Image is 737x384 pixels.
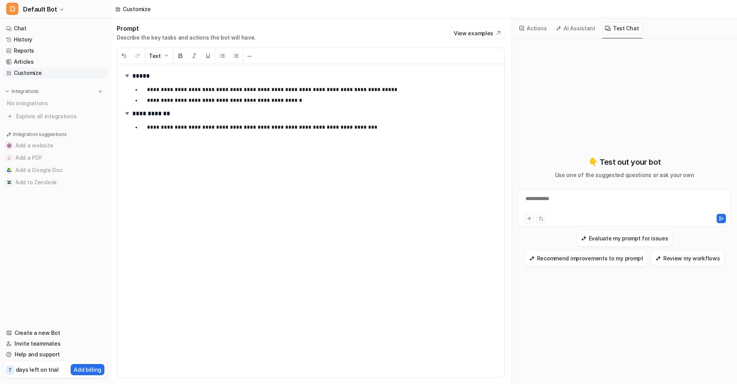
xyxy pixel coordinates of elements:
[651,250,725,266] button: Review my workflowsReview my workflows
[3,34,107,45] a: History
[3,111,107,122] a: Explore all integrations
[450,28,505,38] button: View examples
[135,53,141,59] img: Redo
[3,176,107,189] button: Add to ZendeskAdd to Zendesk
[6,3,18,15] span: D
[123,5,150,13] div: Customize
[581,235,587,241] img: Evaluate my prompt for issues
[3,152,107,164] button: Add a PDFAdd a PDF
[205,53,211,59] img: Underline
[3,349,107,360] a: Help and support
[229,48,243,64] button: Ordered List
[243,48,256,64] button: ─
[3,45,107,56] a: Reports
[7,143,12,148] img: Add a website
[553,22,599,34] button: AI Assistant
[3,88,41,95] button: Integrations
[3,338,107,349] a: Invite teammates
[16,366,59,374] p: days left on trial
[8,367,12,374] p: 7
[201,48,215,64] button: Underline
[117,25,256,32] h1: Prompt
[233,53,239,59] img: Ordered List
[663,254,720,262] h3: Review my workflows
[525,250,648,266] button: Recommend improvements to my promptRecommend improvements to my prompt
[97,89,103,94] img: menu_add.svg
[3,68,107,78] a: Customize
[589,234,668,242] h3: Evaluate my prompt for issues
[3,56,107,67] a: Articles
[577,230,673,247] button: Evaluate my prompt for issuesEvaluate my prompt for issues
[3,164,107,176] button: Add a Google DocAdd a Google Doc
[123,109,131,117] img: expand-arrow.svg
[5,89,10,94] img: expand menu
[7,180,12,185] img: Add to Zendesk
[123,72,131,79] img: expand-arrow.svg
[16,110,104,122] span: Explore all integrations
[3,23,107,34] a: Chat
[145,48,173,64] button: Text
[187,48,201,64] button: Italic
[117,34,256,41] p: Describe the key tasks and actions the bot will have.
[174,48,187,64] button: Bold
[537,254,643,262] h3: Recommend improvements to my prompt
[215,48,229,64] button: Unordered List
[23,4,57,15] span: Default Bot
[7,168,12,172] img: Add a Google Doc
[13,131,66,138] p: Integration suggestions
[555,171,694,179] p: Use one of the suggested questions or ask your own
[7,156,12,160] img: Add a PDF
[3,139,107,152] button: Add a websiteAdd a website
[219,53,225,59] img: Unordered List
[6,113,14,120] img: explore all integrations
[602,22,642,34] button: Test Chat
[529,255,535,261] img: Recommend improvements to my prompt
[117,48,131,64] button: Undo
[71,364,104,375] button: Add billing
[191,53,197,59] img: Italic
[177,53,183,59] img: Bold
[74,366,101,374] p: Add billing
[588,156,661,168] p: 👇 Test out your bot
[121,53,127,59] img: Undo
[163,53,169,59] img: Dropdown Down Arrow
[517,22,550,34] button: Actions
[5,97,107,109] div: No integrations
[131,48,145,64] button: Redo
[656,255,661,261] img: Review my workflows
[12,88,39,94] p: Integrations
[3,328,107,338] a: Create a new Bot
